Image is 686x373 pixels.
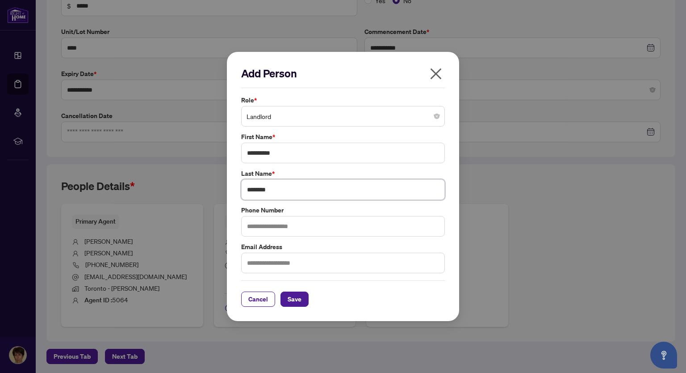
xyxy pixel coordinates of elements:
[241,292,275,307] button: Cancel
[241,66,445,81] h2: Add Person
[248,292,268,306] span: Cancel
[434,114,439,119] span: close-circle
[280,292,309,307] button: Save
[241,242,445,252] label: Email Address
[241,95,445,105] label: Role
[241,205,445,215] label: Phone Number
[247,108,439,125] span: Landlord
[429,67,443,81] span: close
[241,132,445,142] label: First Name
[288,292,301,306] span: Save
[650,342,677,369] button: Open asap
[241,169,445,178] label: Last Name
